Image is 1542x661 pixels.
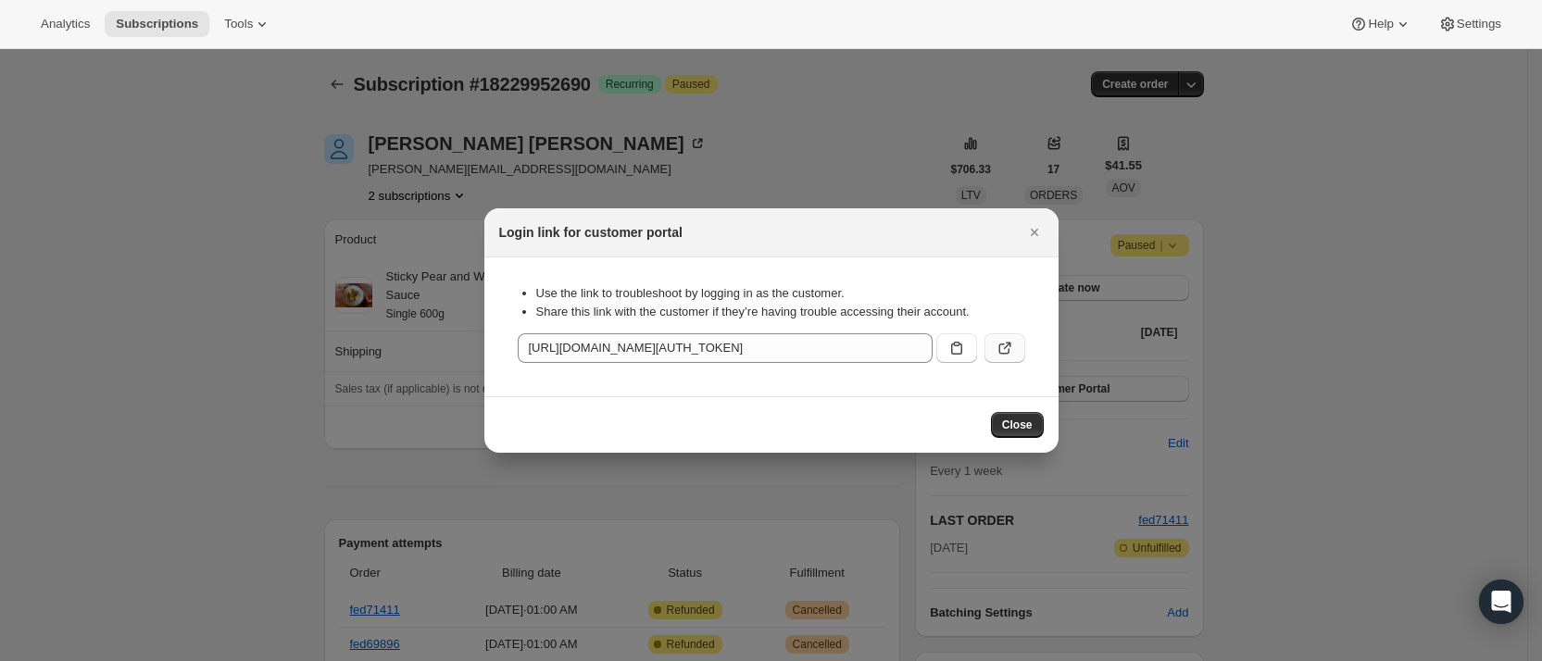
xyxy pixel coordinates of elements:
[536,303,1025,321] li: Share this link with the customer if they’re having trouble accessing their account.
[1457,17,1501,31] span: Settings
[1338,11,1423,37] button: Help
[116,17,198,31] span: Subscriptions
[30,11,101,37] button: Analytics
[1002,418,1033,432] span: Close
[1427,11,1512,37] button: Settings
[1368,17,1393,31] span: Help
[224,17,253,31] span: Tools
[991,412,1044,438] button: Close
[1479,580,1523,624] div: Open Intercom Messenger
[105,11,209,37] button: Subscriptions
[41,17,90,31] span: Analytics
[1022,219,1047,245] button: Close
[499,223,683,242] h2: Login link for customer portal
[213,11,282,37] button: Tools
[536,284,1025,303] li: Use the link to troubleshoot by logging in as the customer.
